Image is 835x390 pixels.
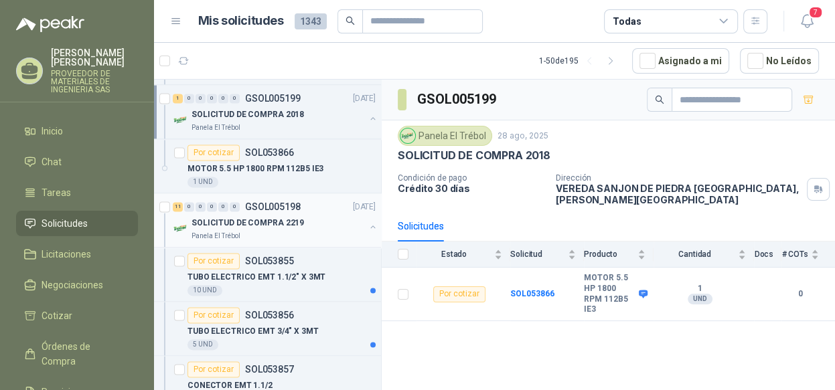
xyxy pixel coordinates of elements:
div: 0 [218,94,228,103]
p: Panela El Trébol [192,231,240,241]
p: SOLICITUD DE COMPRA 2219 [192,217,304,229]
span: Negociaciones [42,278,103,292]
p: [DATE] [353,92,376,105]
th: Producto [584,241,654,268]
a: Por cotizarSOL053856TUBO ELECTRICO EMT 3/4" X 3MT5 UND [154,302,381,356]
p: Crédito 30 días [398,183,545,194]
p: SOL053856 [245,310,294,320]
p: [DATE] [353,201,376,213]
span: Cantidad [654,250,735,259]
div: 0 [207,94,217,103]
div: 0 [184,94,194,103]
img: Company Logo [400,128,415,143]
img: Company Logo [173,220,189,236]
div: 0 [196,202,206,211]
div: 11 [173,202,183,211]
div: 0 [230,202,240,211]
p: TUBO ELECTRICO EMT 1.1/2" X 3MT [187,271,325,284]
span: Cotizar [42,308,72,323]
p: SOL053866 [245,148,294,157]
button: 7 [795,9,819,33]
div: 0 [184,202,194,211]
button: Asignado a mi [632,48,729,74]
div: Por cotizar [187,253,240,269]
p: PROVEEDOR DE MATERIALES DE INGENIERIA SAS [51,70,138,94]
p: SOLICITUD DE COMPRA 2018 [398,149,550,163]
b: MOTOR 5.5 HP 1800 RPM 112B5 IE3 [584,273,635,314]
a: 1 0 0 0 0 0 GSOL005199[DATE] Company LogoSOLICITUD DE COMPRA 2018Panela El Trébol [173,90,378,133]
div: 0 [207,202,217,211]
img: Logo peakr [16,16,84,32]
span: Producto [584,250,635,259]
b: 1 [654,284,746,294]
div: Por cotizar [187,361,240,377]
span: search [346,16,355,25]
a: 11 0 0 0 0 0 GSOL005198[DATE] Company LogoSOLICITUD DE COMPRA 2219Panela El Trébol [173,199,378,241]
span: 1343 [295,13,327,29]
div: 0 [218,202,228,211]
h1: Mis solicitudes [198,11,284,31]
b: 0 [781,288,819,300]
img: Company Logo [173,112,189,128]
th: Estado [416,241,510,268]
div: 1 UND [187,177,218,187]
button: No Leídos [740,48,819,74]
p: Dirección [556,173,802,183]
div: 0 [196,94,206,103]
p: Condición de pago [398,173,545,183]
div: 1 [173,94,183,103]
p: SOLICITUD DE COMPRA 2018 [192,108,304,121]
a: Tareas [16,180,138,205]
th: Solicitud [510,241,584,268]
span: Solicitud [510,250,565,259]
a: Órdenes de Compra [16,334,138,374]
span: Inicio [42,124,63,138]
a: Chat [16,149,138,175]
a: Por cotizarSOL053855TUBO ELECTRICO EMT 1.1/2" X 3MT10 UND [154,248,381,302]
div: 5 UND [187,339,218,350]
a: Inicio [16,118,138,144]
span: 7 [808,6,823,19]
p: [PERSON_NAME] [PERSON_NAME] [51,48,138,67]
p: SOL053857 [245,365,294,374]
div: 1 - 50 de 195 [539,50,621,72]
div: Panela El Trébol [398,126,492,146]
div: 0 [230,94,240,103]
p: Panela El Trébol [192,122,240,133]
span: Chat [42,155,62,169]
p: GSOL005199 [245,94,301,103]
div: Por cotizar [187,307,240,323]
span: Tareas [42,185,71,200]
p: GSOL005198 [245,202,301,211]
span: Licitaciones [42,247,91,262]
span: Solicitudes [42,216,88,231]
a: Licitaciones [16,241,138,267]
th: Docs [754,241,781,268]
p: MOTOR 5.5 HP 1800 RPM 112B5 IE3 [187,163,323,175]
a: Por cotizarSOL053866MOTOR 5.5 HP 1800 RPM 112B5 IE31 UND [154,139,381,193]
div: 10 UND [187,285,222,296]
p: 28 ago, 2025 [498,130,548,142]
h3: GSOL005199 [417,89,498,110]
a: Solicitudes [16,211,138,236]
p: VEREDA SANJON DE PIEDRA [GEOGRAPHIC_DATA] , [PERSON_NAME][GEOGRAPHIC_DATA] [556,183,802,205]
span: # COTs [781,250,808,259]
div: Por cotizar [433,286,485,302]
p: SOL053855 [245,256,294,266]
div: Todas [613,14,641,29]
div: Por cotizar [187,144,240,161]
th: # COTs [781,241,835,268]
th: Cantidad [654,241,754,268]
a: Negociaciones [16,272,138,298]
span: search [655,95,664,104]
span: Estado [416,250,491,259]
div: Solicitudes [398,219,444,233]
span: Órdenes de Compra [42,339,125,369]
div: UND [688,294,712,304]
p: TUBO ELECTRICO EMT 3/4" X 3MT [187,325,319,338]
a: Cotizar [16,303,138,328]
a: SOL053866 [510,289,554,298]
